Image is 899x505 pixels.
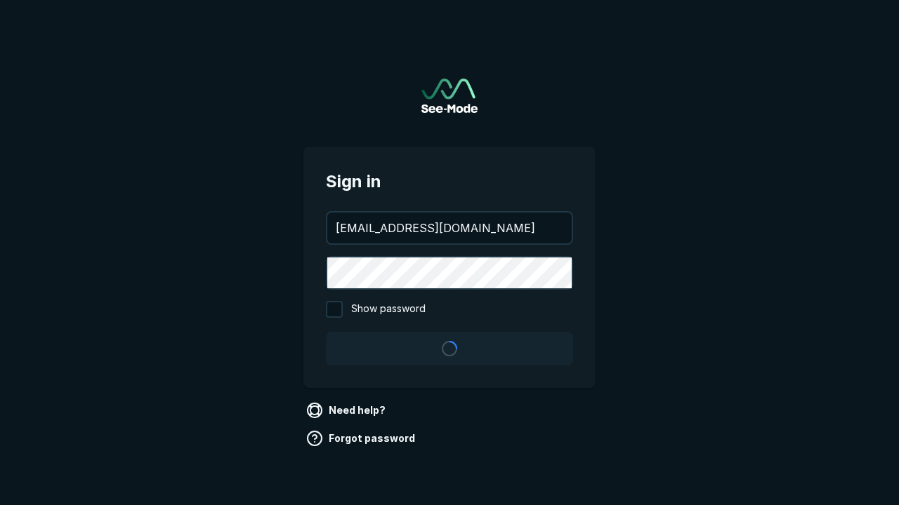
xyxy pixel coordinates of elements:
span: Show password [351,301,426,318]
span: Sign in [326,169,573,194]
a: Forgot password [303,427,421,450]
img: See-Mode Logo [421,79,478,113]
input: your@email.com [327,213,572,243]
a: Need help? [303,399,391,422]
a: Go to sign in [421,79,478,113]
